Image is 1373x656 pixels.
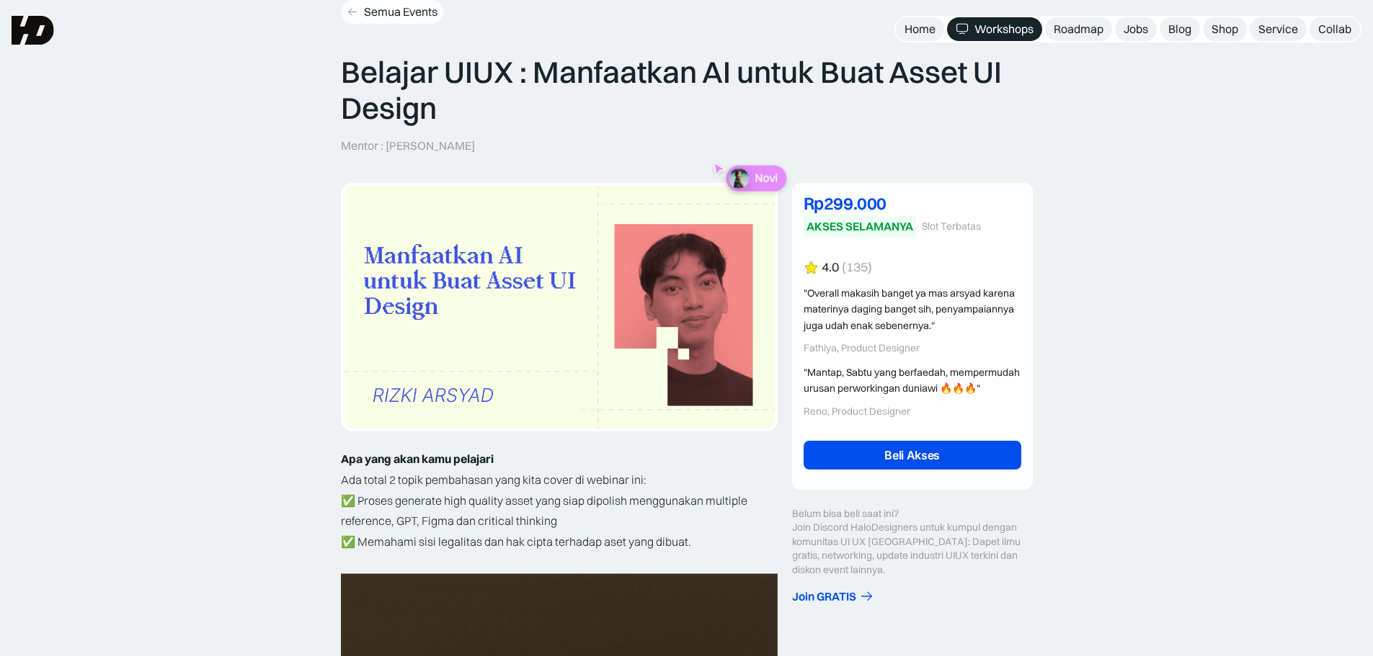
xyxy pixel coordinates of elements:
[1045,17,1112,41] a: Roadmap
[974,22,1034,37] div: Workshops
[822,260,839,275] div: 4.0
[1168,22,1191,37] div: Blog
[804,342,1021,354] div: Fathiya, Product Designer
[1124,22,1148,37] div: Jobs
[341,490,778,552] p: ✅ Proses generate high quality asset yang siap dipolish menggunakan multiple reference, GPT, Figm...
[804,194,1021,212] div: Rp299.000
[905,22,936,37] div: Home
[341,552,778,573] p: ‍
[842,260,872,275] div: (135)
[364,4,437,19] div: Semua Events
[341,138,475,153] p: Mentor : [PERSON_NAME]
[804,285,1021,333] div: "Overall makasih banget ya mas arsyad karena materinya daging banget sih, penyampaiannya juga uda...
[341,469,778,490] p: Ada total 2 topik pembahasan yang kita cover di webinar ini:
[807,219,913,234] div: AKSES SELAMANYA
[947,17,1042,41] a: Workshops
[1054,22,1103,37] div: Roadmap
[896,17,944,41] a: Home
[792,589,856,604] div: Join GRATIS
[341,54,1033,127] p: Belajar UIUX : Manfaatkan AI untuk Buat Asset UI Design
[1318,22,1351,37] div: Collab
[804,364,1021,397] div: "Mantap, Sabtu yang berfaedah, mempermudah urusan perworkingan duniawi 🔥🔥🔥"
[792,589,1033,604] a: Join GRATIS
[1160,17,1200,41] a: Blog
[804,441,1021,469] a: Beli Akses
[792,507,1033,578] div: Belum bisa beli saat ini? Join Discord HaloDesigners untuk kumpul dengan komunitas UI UX [GEOGRAP...
[1258,22,1298,37] div: Service
[1212,22,1238,37] div: Shop
[804,405,1021,418] div: Reno, Product Designer
[1203,17,1247,41] a: Shop
[922,220,981,233] div: Slot Terbatas
[1115,17,1157,41] a: Jobs
[341,451,494,466] strong: Apa yang akan kamu pelajari
[1310,17,1360,41] a: Collab
[1250,17,1307,41] a: Service
[755,171,778,185] p: Novi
